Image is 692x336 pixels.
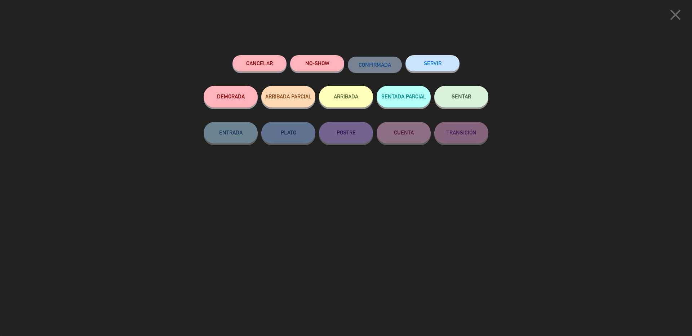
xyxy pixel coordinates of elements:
button: ENTRADA [204,122,258,143]
button: close [664,5,687,27]
button: PLATO [261,122,315,143]
i: close [666,6,684,24]
button: SENTAR [434,86,488,107]
button: SERVIR [405,55,460,71]
button: TRANSICIÓN [434,122,488,143]
button: CUENTA [377,122,431,143]
span: ARRIBADA PARCIAL [265,93,312,100]
button: ARRIBADA [319,86,373,107]
span: SENTAR [452,93,471,100]
button: POSTRE [319,122,373,143]
button: NO-SHOW [290,55,344,71]
button: CONFIRMADA [348,57,402,73]
button: Cancelar [232,55,287,71]
button: ARRIBADA PARCIAL [261,86,315,107]
button: DEMORADA [204,86,258,107]
button: SENTADA PARCIAL [377,86,431,107]
span: CONFIRMADA [359,62,391,68]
